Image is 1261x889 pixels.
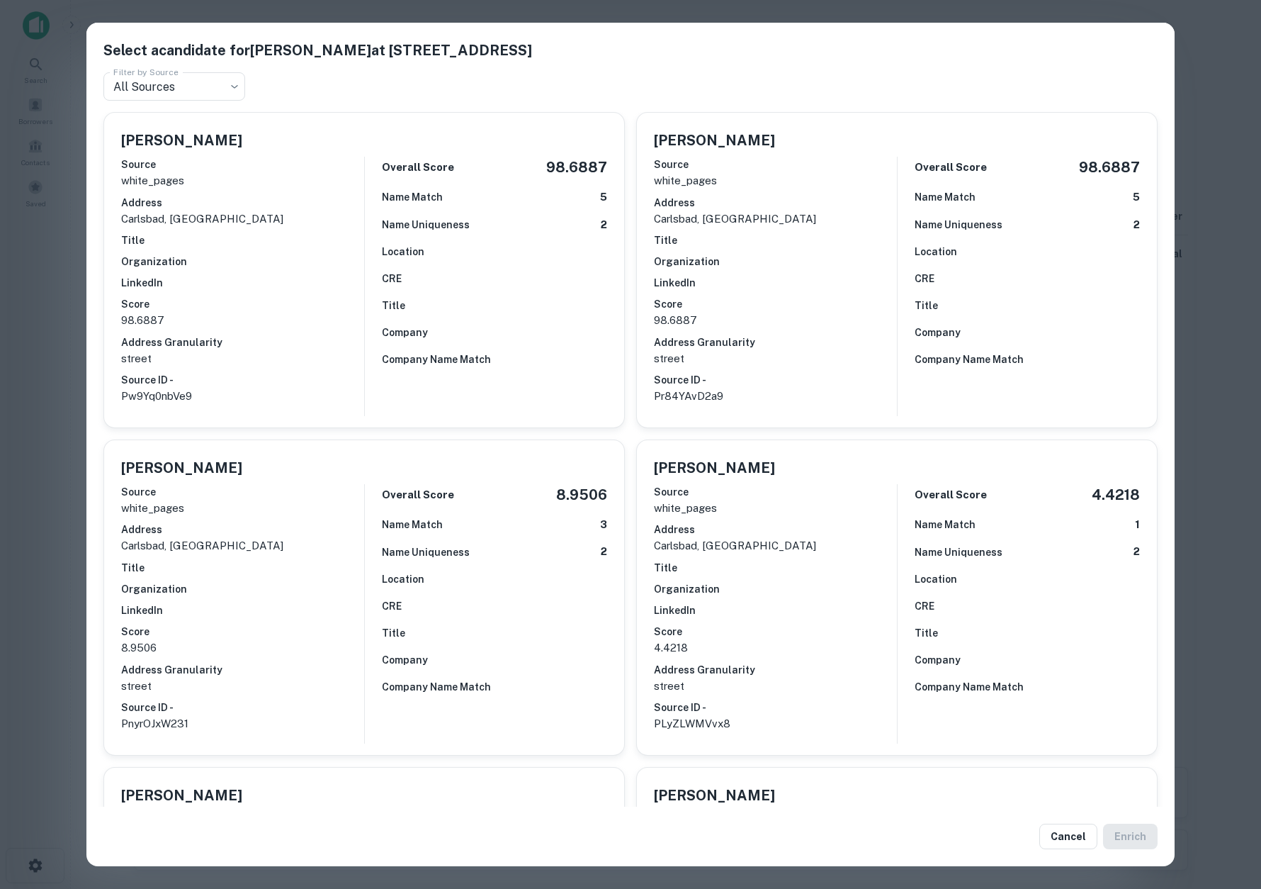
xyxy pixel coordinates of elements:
h6: LinkedIn [121,603,364,618]
h6: Address Granularity [121,335,364,350]
h6: Company [382,652,428,668]
p: white_pages [121,172,364,189]
h6: 3 [600,517,607,533]
h6: Name Match [382,517,443,532]
h6: Name Match [382,189,443,205]
label: Filter by Source [113,66,179,78]
p: 4.4218 [654,639,897,656]
h6: Overall Score [382,487,454,503]
h6: Name Match [915,189,976,205]
p: PnyrOJxW231 [121,715,364,732]
h6: Title [654,233,897,248]
p: 98.6887 [121,312,364,329]
p: carlsbad, [GEOGRAPHIC_DATA] [121,537,364,554]
h6: Overall Score [382,160,454,176]
h6: LinkedIn [121,275,364,291]
p: carlsbad, [GEOGRAPHIC_DATA] [654,537,897,554]
h6: Source [654,157,897,172]
h6: Source [654,484,897,500]
h6: Score [121,296,364,312]
h6: Title [121,560,364,576]
h6: Title [915,298,938,313]
h6: Name Uniqueness [915,544,1002,560]
h6: Location [915,244,957,259]
p: 98.6887 [654,312,897,329]
h6: Address Granularity [654,335,897,350]
p: Pr84YAvD2a9 [654,388,897,405]
h5: [PERSON_NAME] [121,785,242,806]
h6: Company Name Match [915,679,1024,695]
h6: Organization [654,581,897,597]
h6: Company Name Match [915,352,1024,367]
h6: Organization [654,254,897,269]
h6: Address Granularity [121,662,364,678]
h6: 2 [1133,217,1140,233]
h6: Name Uniqueness [382,544,470,560]
h6: Company Name Match [382,679,491,695]
h6: Address [121,522,364,537]
h6: Address Granularity [654,662,897,678]
h6: Title [654,560,897,576]
h6: Company [382,325,428,340]
h6: Name Match [915,517,976,532]
h6: Address [654,195,897,211]
h6: Address [654,522,897,537]
p: PLyZLWMVvx8 [654,715,897,732]
p: street [121,678,364,695]
h5: [PERSON_NAME] [121,457,242,479]
p: 8.9506 [121,639,364,656]
h6: Company Name Match [382,352,491,367]
h6: Title [121,233,364,248]
h6: Title [382,625,405,641]
h6: Source [121,484,364,500]
h6: Overall Score [915,487,987,503]
h6: 1 [1135,517,1140,533]
h5: [PERSON_NAME] [654,130,775,151]
h6: Organization [121,581,364,597]
h6: Organization [121,254,364,269]
h6: Score [121,624,364,639]
h6: Source ID - [121,700,364,715]
h5: 8.9506 [556,484,607,505]
h6: Location [382,244,424,259]
h6: 5 [1133,189,1140,206]
h6: Location [915,571,957,587]
p: white_pages [121,500,364,517]
p: carlsbad, [GEOGRAPHIC_DATA] [121,211,364,228]
h6: CRE [915,271,934,286]
h6: Title [915,625,938,641]
h6: CRE [382,598,402,614]
h6: 2 [601,544,607,560]
h6: Source ID - [654,700,897,715]
h6: Name Uniqueness [382,217,470,233]
h6: CRE [382,271,402,286]
h5: Select a candidate for [PERSON_NAME] at [STREET_ADDRESS] [103,40,1158,61]
h6: 2 [601,217,607,233]
h6: 2 [1133,544,1140,560]
h5: 98.6887 [1079,157,1140,178]
h5: 98.6887 [546,157,607,178]
p: white_pages [654,500,897,517]
h5: [PERSON_NAME] [121,130,242,151]
p: street [654,350,897,367]
div: All Sources [103,72,245,101]
h5: 4.4218 [1092,484,1140,505]
p: Pw9Yq0nbVe9 [121,388,364,405]
h6: CRE [915,598,934,614]
h6: Source [121,157,364,172]
h6: Overall Score [915,160,987,176]
h5: [PERSON_NAME] [654,785,775,806]
h5: [PERSON_NAME] [654,457,775,479]
h6: Company [915,325,961,340]
p: white_pages [654,172,897,189]
iframe: Chat Widget [1190,776,1261,844]
h6: Score [654,624,897,639]
p: street [121,350,364,367]
h6: Title [382,298,405,313]
h6: LinkedIn [654,603,897,618]
h6: Source ID - [121,372,364,388]
h6: Source ID - [654,372,897,388]
h6: 5 [600,189,607,206]
h6: Company [915,652,961,668]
